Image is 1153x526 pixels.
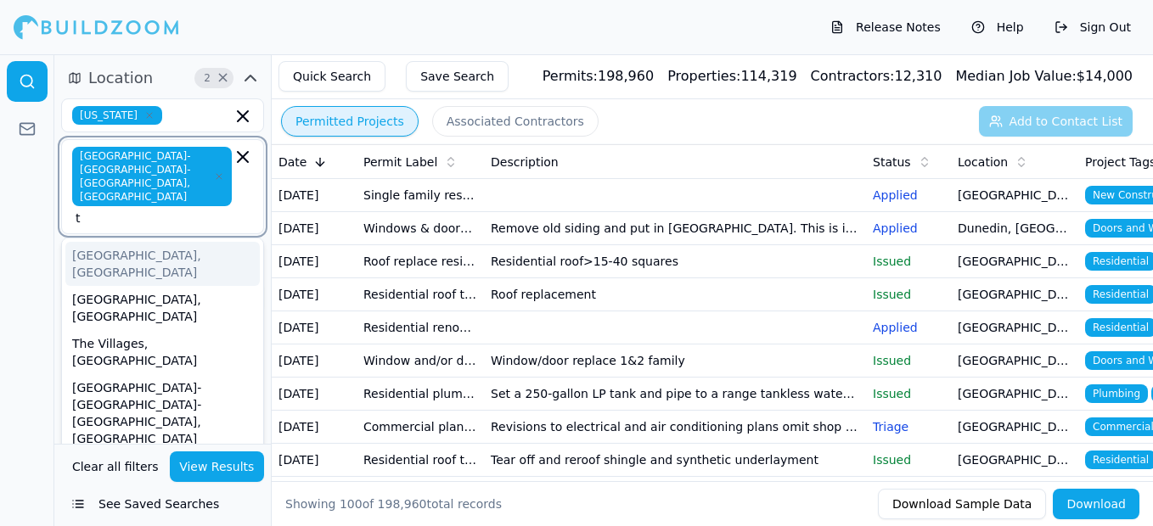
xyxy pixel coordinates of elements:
td: [GEOGRAPHIC_DATA], [GEOGRAPHIC_DATA] [951,278,1078,311]
span: Permits: [543,68,598,84]
span: Location [958,154,1008,171]
span: Permit Label [363,154,437,171]
div: Suggestions [61,238,264,492]
p: Applied [873,220,944,237]
td: [DATE] [272,278,357,311]
button: Release Notes [822,14,949,41]
div: Showing of total records [285,495,502,512]
div: 198,960 [543,66,654,87]
td: [GEOGRAPHIC_DATA], [GEOGRAPHIC_DATA] [951,411,1078,444]
td: [DATE] [272,311,357,344]
td: [GEOGRAPHIC_DATA], [GEOGRAPHIC_DATA] [951,311,1078,344]
div: The Villages, [GEOGRAPHIC_DATA] [65,330,260,374]
td: Tear off and reroof shingle and synthetic underlayment [484,444,866,477]
p: Triage [873,418,944,435]
td: Residential plumbing trade permit [357,378,484,411]
button: View Results [170,451,265,482]
td: Window and/or door replace 1/2family [357,344,484,378]
td: Dunedin, [GEOGRAPHIC_DATA] [951,212,1078,245]
button: Download Sample Data [878,489,1046,519]
button: Help [963,14,1032,41]
td: [DATE] [272,212,357,245]
div: [GEOGRAPHIC_DATA], [GEOGRAPHIC_DATA] [65,242,260,286]
span: Status [873,154,911,171]
div: [GEOGRAPHIC_DATA], [GEOGRAPHIC_DATA] [65,286,260,330]
div: 12,310 [811,66,942,87]
td: [DATE] [272,245,357,278]
span: Median Job Value: [955,68,1076,84]
div: 114,319 [667,66,796,87]
td: Residential roof>15-40 squares [484,245,866,278]
td: Oldsmar, [GEOGRAPHIC_DATA] [951,477,1078,510]
p: Issued [873,253,944,270]
span: Contractors: [811,68,895,84]
td: Windows & doors - new replacement or opening protection [357,212,484,245]
td: [DATE] [272,477,357,510]
td: Single family residence new [357,179,484,212]
button: Download [1053,489,1139,519]
span: Clear Location filters [217,74,229,82]
td: Commercial plans revisions [357,411,484,444]
td: Residential roof trade permit [357,444,484,477]
button: Quick Search [278,61,385,92]
td: Replace existing 40-gallon electric water heater with new 40-gallon hybrid electric heat pump wat... [484,477,866,510]
p: Issued [873,352,944,369]
td: [GEOGRAPHIC_DATA], [GEOGRAPHIC_DATA] [951,245,1078,278]
p: Applied [873,187,944,204]
button: Clear all filters [68,451,163,482]
td: [DATE] [272,411,357,444]
td: Set a 250-gallon LP tank and pipe to a range tankless water heater and fireplace [484,378,866,411]
td: Roof replace residential>15 sq to 40 squares [357,245,484,278]
td: Revisions to electrical and air conditioning plans omit shop air conditioning and reduce electric... [484,411,866,444]
div: [GEOGRAPHIC_DATA]-[GEOGRAPHIC_DATA]-[GEOGRAPHIC_DATA], [GEOGRAPHIC_DATA] [65,374,260,452]
span: Location [88,66,153,90]
td: Residential plumbing [357,477,484,510]
td: [GEOGRAPHIC_DATA], [GEOGRAPHIC_DATA] [951,378,1078,411]
td: Window/door replace 1&2 family [484,344,866,378]
span: Plumbing [1085,384,1148,403]
button: Save Search [406,61,509,92]
td: [GEOGRAPHIC_DATA], [GEOGRAPHIC_DATA] [951,444,1078,477]
button: Location2Clear Location filters [61,64,264,92]
p: Issued [873,385,944,402]
span: Date [278,154,307,171]
p: Applied [873,319,944,336]
span: 100 [340,497,363,511]
button: Sign Out [1046,14,1139,41]
td: [GEOGRAPHIC_DATA], [GEOGRAPHIC_DATA] [951,179,1078,212]
td: [DATE] [272,378,357,411]
td: [DATE] [272,344,357,378]
td: Roof replacement [484,278,866,311]
p: Issued [873,451,944,468]
button: Permitted Projects [281,106,419,137]
span: [US_STATE] [72,106,162,125]
span: Description [491,154,559,171]
span: 2 [199,70,216,87]
div: $ 14,000 [955,66,1133,87]
td: [DATE] [272,179,357,212]
button: Associated Contractors [432,106,599,137]
span: 198,960 [378,497,427,511]
p: Issued [873,286,944,303]
span: [GEOGRAPHIC_DATA]-[GEOGRAPHIC_DATA]-[GEOGRAPHIC_DATA], [GEOGRAPHIC_DATA] [72,147,232,206]
td: [GEOGRAPHIC_DATA], [GEOGRAPHIC_DATA] [951,344,1078,378]
span: Properties: [667,68,740,84]
td: Residential roof trade permit [357,278,484,311]
td: Residential renovation/alterations [357,311,484,344]
button: See Saved Searches [61,489,264,519]
td: [DATE] [272,444,357,477]
td: Remove old siding and put in [GEOGRAPHIC_DATA]. This is in preparation for new windows coming in ... [484,212,866,245]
